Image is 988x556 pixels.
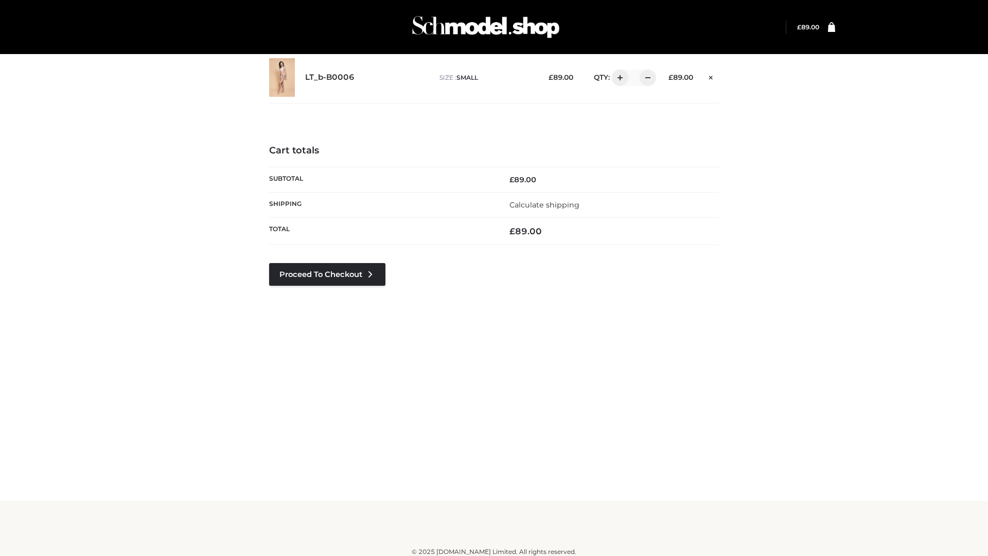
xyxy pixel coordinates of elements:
p: size : [439,73,533,82]
a: £89.00 [797,23,819,31]
th: Total [269,218,494,245]
span: £ [549,73,553,81]
a: Calculate shipping [509,200,579,210]
bdi: 89.00 [549,73,573,81]
span: £ [509,175,514,184]
th: Subtotal [269,167,494,192]
span: £ [797,23,801,31]
a: Remove this item [703,69,719,83]
bdi: 89.00 [509,175,536,184]
bdi: 89.00 [509,226,542,236]
bdi: 89.00 [668,73,693,81]
h4: Cart totals [269,145,719,157]
th: Shipping [269,192,494,217]
div: QTY: [584,69,652,86]
a: Proceed to Checkout [269,263,385,286]
span: SMALL [456,74,478,81]
bdi: 89.00 [797,23,819,31]
a: LT_b-B0006 [305,73,355,82]
span: £ [509,226,515,236]
img: Schmodel Admin 964 [409,7,563,47]
span: £ [668,73,673,81]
